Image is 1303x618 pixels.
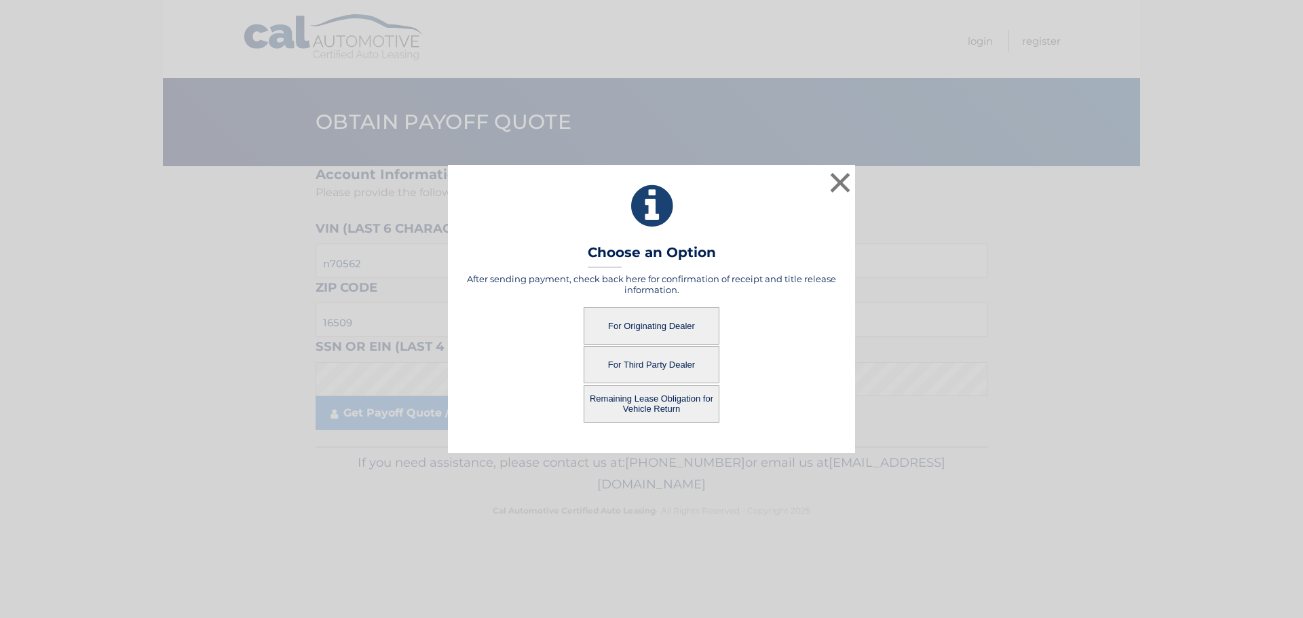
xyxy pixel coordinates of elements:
button: For Third Party Dealer [584,346,719,383]
h5: After sending payment, check back here for confirmation of receipt and title release information. [465,273,838,295]
button: × [827,169,854,196]
button: Remaining Lease Obligation for Vehicle Return [584,385,719,423]
button: For Originating Dealer [584,307,719,345]
h3: Choose an Option [588,244,716,268]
